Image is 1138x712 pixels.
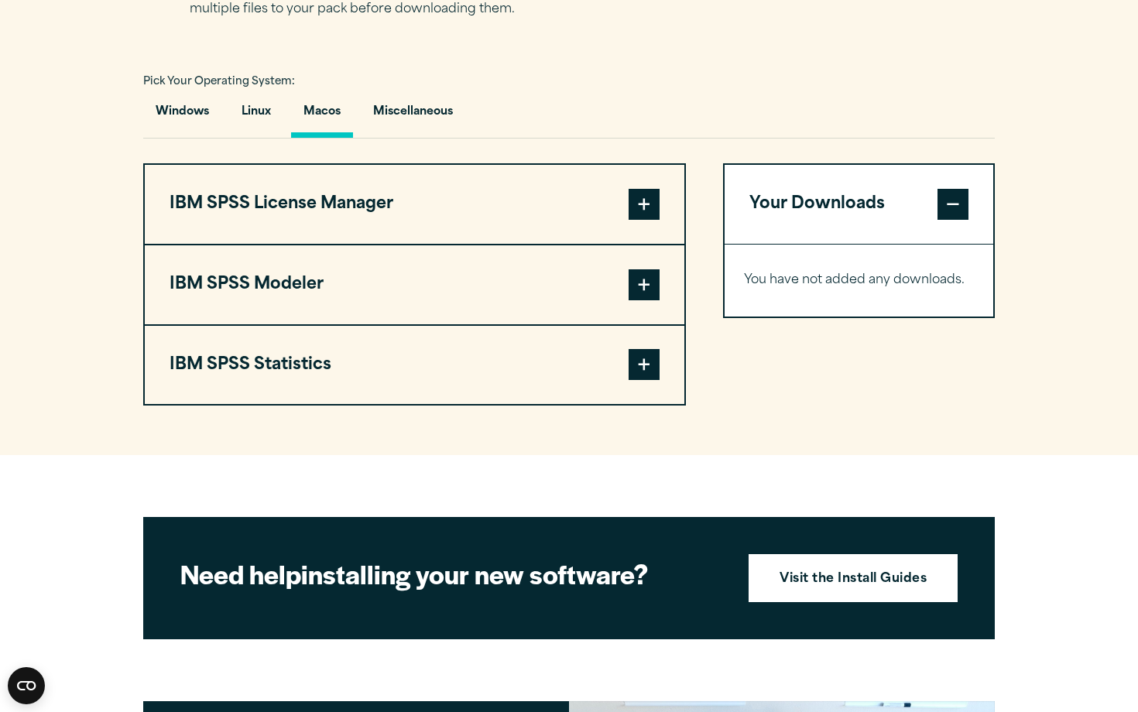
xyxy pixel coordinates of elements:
button: IBM SPSS Modeler [145,245,684,324]
button: Linux [229,94,283,138]
button: IBM SPSS License Manager [145,165,684,244]
span: Pick Your Operating System: [143,77,295,87]
strong: Visit the Install Guides [780,570,927,590]
button: Miscellaneous [361,94,465,138]
strong: Need help [180,555,301,592]
div: Your Downloads [725,244,993,317]
a: Visit the Install Guides [749,554,958,602]
button: Macos [291,94,353,138]
button: Windows [143,94,221,138]
button: IBM SPSS Statistics [145,326,684,405]
button: Your Downloads [725,165,993,244]
h2: installing your new software? [180,556,722,591]
button: Open CMP widget [8,667,45,704]
p: You have not added any downloads. [744,269,974,292]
